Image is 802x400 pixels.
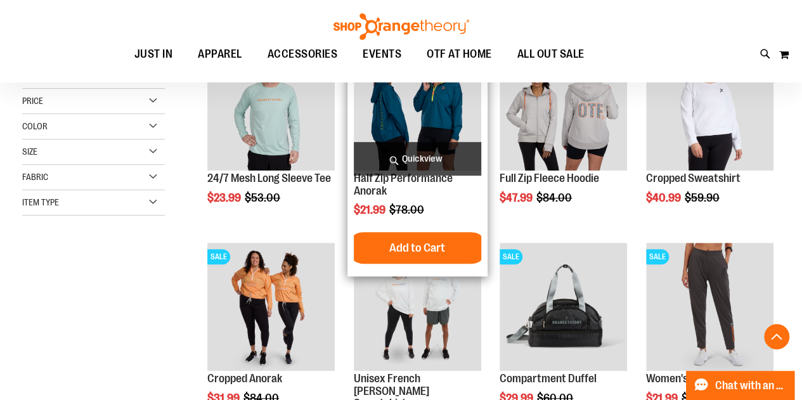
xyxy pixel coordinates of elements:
[646,42,773,172] a: Front facing view of Cropped SweatshirtNEW
[500,243,627,372] a: Compartment Duffel front SALE
[347,36,488,276] div: product
[646,243,773,372] a: Product image for 24/7 JoggerSALE
[207,42,335,172] a: Main Image of 1457095SALE
[685,191,721,204] span: $59.90
[646,372,746,385] a: Women's 24/7 Jogger
[500,243,627,370] img: Compartment Duffel front
[207,191,243,204] span: $23.99
[500,42,627,172] a: Main Image of 1457091SALE
[22,146,37,157] span: Size
[207,243,335,372] a: Cropped Anorak primary imageSALE
[646,42,773,170] img: Front facing view of Cropped Sweatshirt
[427,40,492,68] span: OTF AT HOME
[245,191,282,204] span: $53.00
[354,203,387,216] span: $21.99
[764,324,789,349] button: Back To Top
[389,203,426,216] span: $78.00
[536,191,574,204] span: $84.00
[500,372,597,385] a: Compartment Duffel
[715,380,787,392] span: Chat with an Expert
[201,36,341,236] div: product
[500,191,534,204] span: $47.99
[22,121,48,131] span: Color
[389,241,445,255] span: Add to Cart
[686,371,795,400] button: Chat with an Expert
[134,40,173,68] span: JUST IN
[207,249,230,264] span: SALE
[22,96,43,106] span: Price
[207,243,335,370] img: Cropped Anorak primary image
[517,40,585,68] span: ALL OUT SALE
[354,243,481,372] a: Unisex French Terry Crewneck Sweatshirt primary imageSALE
[646,191,683,204] span: $40.99
[354,172,453,197] a: Half Zip Performance Anorak
[646,243,773,370] img: Product image for 24/7 Jogger
[347,232,487,264] button: Add to Cart
[22,172,48,182] span: Fabric
[646,172,741,184] a: Cropped Sweatshirt
[198,40,242,68] span: APPAREL
[493,36,633,236] div: product
[354,42,481,172] a: Half Zip Performance AnorakSALE
[207,42,335,170] img: Main Image of 1457095
[363,40,401,68] span: EVENTS
[207,172,331,184] a: 24/7 Mesh Long Sleeve Tee
[646,249,669,264] span: SALE
[354,243,481,370] img: Unisex French Terry Crewneck Sweatshirt primary image
[354,142,481,176] a: Quickview
[640,36,780,236] div: product
[207,372,282,385] a: Cropped Anorak
[500,42,627,170] img: Main Image of 1457091
[22,197,59,207] span: Item Type
[332,13,471,40] img: Shop Orangetheory
[500,249,522,264] span: SALE
[268,40,338,68] span: ACCESSORIES
[500,172,599,184] a: Full Zip Fleece Hoodie
[354,42,481,170] img: Half Zip Performance Anorak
